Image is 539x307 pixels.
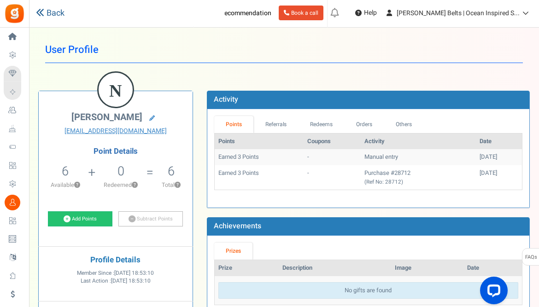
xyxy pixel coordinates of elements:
span: Member Since : [77,269,154,277]
th: Coupons [304,133,361,150]
td: - [304,165,361,190]
b: Activity [214,94,238,105]
span: [PERSON_NAME] Belts | Ocean Inspired S... [397,8,520,18]
h4: Point Details [39,147,193,156]
div: [DATE] [480,153,518,162]
button: ? [132,182,138,188]
td: Earned 3 Points [215,165,304,190]
td: Earned 3 Points [215,149,304,165]
p: Available [43,181,88,189]
b: Achievements [214,220,261,232]
a: Subtract Points [118,211,183,227]
th: Description [279,260,392,276]
span: Manual entry [364,152,398,161]
a: Prizes [214,243,253,260]
a: Orders [345,116,384,133]
h4: Profile Details [46,256,186,265]
small: (Ref No: 28712) [364,178,403,186]
h1: User Profile [45,37,523,63]
span: Help [362,8,377,17]
span: 6 [62,162,69,180]
a: Points [214,116,254,133]
th: Points [215,133,304,150]
span: Recommendation [220,8,271,18]
div: No gifts are found [218,282,518,299]
a: Help [352,6,381,20]
button: ? [74,182,80,188]
button: ? [175,182,181,188]
th: Image [391,260,463,276]
a: 1 Recommendation [198,6,275,20]
span: [PERSON_NAME] [71,110,142,124]
div: [DATE] [480,169,518,178]
a: Referrals [253,116,299,133]
th: Activity [361,133,476,150]
span: [DATE] 18:53:10 [111,277,151,285]
p: Total [154,181,188,189]
figcaption: N [99,73,133,109]
span: Last Action : [81,277,151,285]
p: Redeemed [97,181,146,189]
th: Date [463,260,522,276]
th: Prize [215,260,279,276]
a: Redeems [299,116,345,133]
h5: 0 [117,164,124,178]
th: Date [476,133,522,150]
a: Others [384,116,423,133]
td: Purchase #28712 [361,165,476,190]
a: [EMAIL_ADDRESS][DOMAIN_NAME] [46,127,186,136]
span: [DATE] 18:53:10 [114,269,154,277]
a: Book a call [279,6,323,20]
td: - [304,149,361,165]
span: FAQs [525,249,537,266]
h5: 6 [168,164,175,178]
img: Gratisfaction [4,3,25,24]
a: Add Points [48,211,112,227]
